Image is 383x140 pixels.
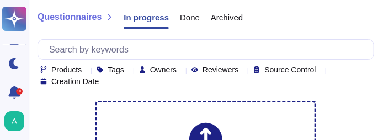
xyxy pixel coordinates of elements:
[38,13,102,22] span: Questionnaires
[44,40,374,59] input: Search by keywords
[2,109,32,133] button: user
[4,111,24,131] img: user
[124,13,169,22] span: In progress
[51,66,82,74] span: Products
[180,13,200,22] span: Done
[150,66,177,74] span: Owners
[51,77,99,85] span: Creation Date
[211,13,243,22] span: Archived
[16,88,23,95] div: 9+
[203,66,238,74] span: Reviewers
[264,66,316,74] span: Source Control
[108,66,124,74] span: Tags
